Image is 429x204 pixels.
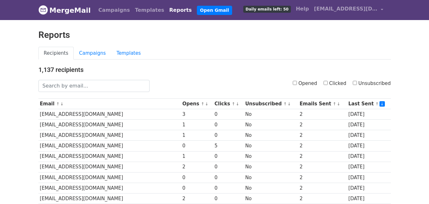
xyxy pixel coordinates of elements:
a: ↓ [236,102,239,106]
td: No [244,109,298,120]
a: Templates [132,4,167,17]
th: Last Sent [347,99,391,109]
td: No [244,141,298,151]
a: ↑ [375,102,379,106]
td: 2 [181,162,213,172]
td: 1 [181,130,213,141]
td: 0 [181,172,213,183]
td: 1 [181,120,213,130]
td: 0 [213,193,244,204]
td: 2 [298,193,347,204]
td: 0 [181,183,213,193]
h4: 1,137 recipients [38,66,391,74]
td: 2 [298,151,347,162]
td: No [244,151,298,162]
th: Email [38,99,181,109]
a: Campaigns [96,4,132,17]
label: Unsubscribed [353,80,391,87]
td: 0 [213,130,244,141]
th: Emails Sent [298,99,347,109]
td: [DATE] [347,141,391,151]
a: MergeMail [38,4,91,17]
label: Clicked [324,80,346,87]
td: 0 [213,151,244,162]
td: 2 [181,193,213,204]
span: Daily emails left: 50 [243,6,291,13]
td: [EMAIL_ADDRESS][DOMAIN_NAME] [38,183,181,193]
td: No [244,120,298,130]
a: ↑ [201,102,204,106]
a: Reports [167,4,194,17]
td: [EMAIL_ADDRESS][DOMAIN_NAME] [38,109,181,120]
td: [EMAIL_ADDRESS][DOMAIN_NAME] [38,172,181,183]
a: ↑ [333,102,336,106]
td: 0 [181,141,213,151]
td: [DATE] [347,120,391,130]
td: 0 [213,120,244,130]
td: 2 [298,120,347,130]
td: [EMAIL_ADDRESS][DOMAIN_NAME] [38,162,181,172]
td: [DATE] [347,172,391,183]
td: No [244,130,298,141]
td: 3 [181,109,213,120]
td: No [244,162,298,172]
td: [DATE] [347,151,391,162]
a: ↓ [337,102,340,106]
td: 2 [298,183,347,193]
td: [EMAIL_ADDRESS][DOMAIN_NAME] [38,151,181,162]
td: 0 [213,172,244,183]
a: Open Gmail [197,6,232,15]
td: 2 [298,172,347,183]
img: MergeMail logo [38,5,48,15]
td: No [244,193,298,204]
label: Opened [293,80,317,87]
a: ↓ [379,101,385,107]
td: 2 [298,162,347,172]
a: Daily emails left: 50 [241,3,293,15]
td: No [244,183,298,193]
a: ↑ [232,102,235,106]
a: Templates [111,47,146,60]
td: [DATE] [347,193,391,204]
a: Campaigns [74,47,111,60]
td: 0 [213,109,244,120]
input: Search by email... [38,80,150,92]
a: Help [293,3,312,15]
a: ↑ [56,102,60,106]
input: Clicked [324,81,328,85]
a: ↓ [287,102,291,106]
a: ↑ [284,102,287,106]
span: [EMAIL_ADDRESS][DOMAIN_NAME] [314,5,378,13]
td: 0 [213,183,244,193]
td: [EMAIL_ADDRESS][DOMAIN_NAME] [38,120,181,130]
td: [DATE] [347,109,391,120]
td: [EMAIL_ADDRESS][DOMAIN_NAME] [38,141,181,151]
a: ↓ [205,102,208,106]
td: 1 [181,151,213,162]
td: [DATE] [347,183,391,193]
td: No [244,172,298,183]
td: 2 [298,141,347,151]
a: Recipients [38,47,74,60]
td: [EMAIL_ADDRESS][DOMAIN_NAME] [38,130,181,141]
td: 2 [298,109,347,120]
td: 0 [213,162,244,172]
a: [EMAIL_ADDRESS][DOMAIN_NAME] [312,3,386,18]
td: [EMAIL_ADDRESS][DOMAIN_NAME] [38,193,181,204]
td: [DATE] [347,162,391,172]
input: Opened [293,81,297,85]
a: ↓ [60,102,64,106]
input: Unsubscribed [353,81,357,85]
td: 5 [213,141,244,151]
th: Clicks [213,99,244,109]
h2: Reports [38,30,391,40]
td: [DATE] [347,130,391,141]
th: Unsubscribed [244,99,298,109]
th: Opens [181,99,213,109]
td: 2 [298,130,347,141]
